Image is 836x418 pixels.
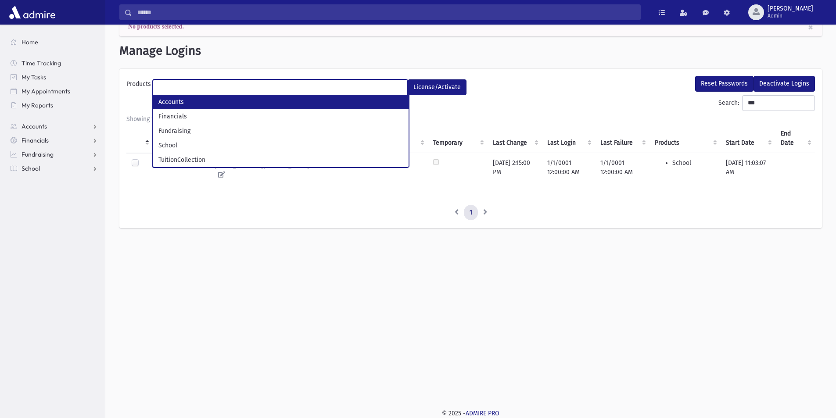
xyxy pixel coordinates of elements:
[4,56,105,70] a: Time Tracking
[695,76,753,92] button: Reset Passwords
[542,124,596,153] th: Last Login : activate to sort column ascending
[718,95,815,111] label: Search:
[22,38,38,46] span: Home
[466,410,499,417] a: ADMIRE PRO
[428,124,488,153] th: Temporary : activate to sort column ascending
[22,87,70,95] span: My Appointments
[488,124,542,153] th: Last Change : activate to sort column ascending
[4,98,105,112] a: My Reports
[153,95,409,109] li: Accounts
[22,164,40,172] span: School
[753,76,815,92] button: Deactivate Logins
[4,133,105,147] a: Financials
[542,153,596,187] td: 1/1/0001 12:00:00 AM
[153,138,409,153] li: School
[4,119,105,133] a: Accounts
[408,79,466,95] button: License/Activate
[132,4,640,20] input: Search
[22,73,46,81] span: My Tasks
[768,5,813,12] span: [PERSON_NAME]
[119,409,822,418] div: © 2025 -
[7,4,57,21] img: AdmirePro
[742,95,815,111] input: Search:
[126,79,153,92] label: Products
[22,59,61,67] span: Time Tracking
[22,122,47,130] span: Accounts
[153,109,409,124] li: Financials
[808,22,813,32] a: close
[4,147,105,161] a: Fundraising
[153,153,202,187] td: sstrimber
[464,205,478,221] a: 1
[128,23,184,29] span: No products selected.
[119,43,822,58] h1: Manage Logins
[208,158,324,182] a: [EMAIL_ADDRESS][DOMAIN_NAME]
[721,153,775,187] td: [DATE] 11:03:07 AM
[153,124,409,138] li: Fundraising
[22,101,53,109] span: My Reports
[595,153,649,187] td: 1/1/0001 12:00:00 AM
[595,124,649,153] th: Last Failure : activate to sort column ascending
[721,124,775,153] th: Start Date : activate to sort column ascending
[4,35,105,49] a: Home
[649,124,721,153] th: Products : activate to sort column ascending
[126,124,153,153] th: : activate to sort column descending
[22,150,54,158] span: Fundraising
[4,70,105,84] a: My Tasks
[4,161,105,175] a: School
[672,158,715,168] li: School
[768,12,813,19] span: Admin
[153,153,409,167] li: TuitionCollection
[22,136,49,144] span: Financials
[488,153,542,187] td: [DATE] 2:15:00 PM
[126,114,815,124] div: Showing 1 to 1 of 1 entries (filtered from 56 total entries)
[775,124,815,153] th: End Date : activate to sort column ascending
[4,84,105,98] a: My Appointments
